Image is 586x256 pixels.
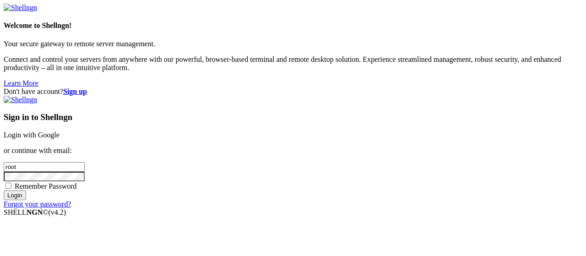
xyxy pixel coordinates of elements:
[4,131,60,139] a: Login with Google
[4,79,38,87] a: Learn More
[27,208,43,216] b: NGN
[4,87,582,96] div: Don't have account?
[4,191,26,200] input: Login
[5,183,11,189] input: Remember Password
[15,182,77,190] span: Remember Password
[4,208,66,216] span: SHELL ©
[4,200,71,208] a: Forgot your password?
[4,22,582,30] h4: Welcome to Shellngn!
[4,40,582,48] p: Your secure gateway to remote server management.
[49,208,66,216] span: 4.2.0
[4,4,37,12] img: Shellngn
[4,96,37,104] img: Shellngn
[4,162,85,172] input: Email address
[63,87,87,95] a: Sign up
[4,147,582,155] p: or continue with email:
[4,55,582,72] p: Connect and control your servers from anywhere with our powerful, browser-based terminal and remo...
[4,112,582,122] h3: Sign in to Shellngn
